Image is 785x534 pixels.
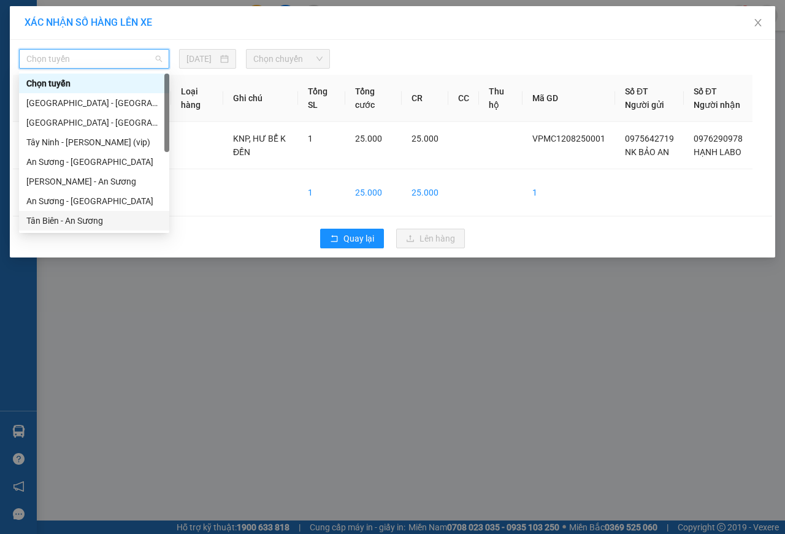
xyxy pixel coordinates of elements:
[298,169,345,216] td: 1
[26,155,162,169] div: An Sương - [GEOGRAPHIC_DATA]
[171,75,223,122] th: Loại hàng
[13,122,48,169] td: 1
[402,75,448,122] th: CR
[412,134,438,143] span: 25.000
[625,100,664,110] span: Người gửi
[61,78,131,87] span: VPMC1208250001
[448,75,479,122] th: CC
[523,75,615,122] th: Mã GD
[625,134,674,143] span: 0975642719
[4,79,130,86] span: [PERSON_NAME]:
[19,172,169,191] div: Châu Thành - An Sương
[479,75,523,122] th: Thu hộ
[320,229,384,248] button: rollbackQuay lại
[694,134,743,143] span: 0976290978
[97,7,168,17] strong: ĐỒNG PHƯỚC
[308,134,313,143] span: 1
[97,37,169,52] span: 01 Võ Văn Truyện, KP.1, Phường 2
[19,211,169,231] div: Tân Biên - An Sương
[753,18,763,28] span: close
[13,75,48,122] th: STT
[253,50,322,68] span: Chọn chuyến
[33,66,150,76] span: -----------------------------------------
[27,89,75,96] span: 02:31:23 [DATE]
[19,132,169,152] div: Tây Ninh - Hồ Chí Minh (vip)
[625,147,669,157] span: NK BẢO AN
[26,135,162,149] div: Tây Ninh - [PERSON_NAME] (vip)
[345,75,402,122] th: Tổng cước
[396,229,465,248] button: uploadLên hàng
[741,6,775,40] button: Close
[233,134,286,157] span: KNP, HƯ BỂ K ĐỀN
[355,134,382,143] span: 25.000
[19,93,169,113] div: Hồ Chí Minh - Tây Ninh (vip)
[343,232,374,245] span: Quay lại
[523,169,615,216] td: 1
[694,100,740,110] span: Người nhận
[26,116,162,129] div: [GEOGRAPHIC_DATA] - [GEOGRAPHIC_DATA] (vip)
[19,152,169,172] div: An Sương - Châu Thành
[19,191,169,211] div: An Sương - Tân Biên
[330,234,339,244] span: rollback
[298,75,345,122] th: Tổng SL
[19,74,169,93] div: Chọn tuyến
[97,20,165,35] span: Bến xe [GEOGRAPHIC_DATA]
[4,7,59,61] img: logo
[694,147,741,157] span: HẠNH LABO
[345,169,402,216] td: 25.000
[26,96,162,110] div: [GEOGRAPHIC_DATA] - [GEOGRAPHIC_DATA] (vip)
[19,113,169,132] div: Hồ Chí Minh - Tây Ninh (vip)
[694,86,717,96] span: Số ĐT
[25,17,152,28] span: XÁC NHẬN SỐ HÀNG LÊN XE
[186,52,218,66] input: 12/08/2025
[625,86,648,96] span: Số ĐT
[223,75,298,122] th: Ghi chú
[26,175,162,188] div: [PERSON_NAME] - An Sương
[26,77,162,90] div: Chọn tuyến
[26,214,162,227] div: Tân Biên - An Sương
[402,169,448,216] td: 25.000
[26,50,162,68] span: Chọn tuyến
[26,194,162,208] div: An Sương - [GEOGRAPHIC_DATA]
[532,134,605,143] span: VPMC1208250001
[4,89,75,96] span: In ngày:
[97,55,150,62] span: Hotline: 19001152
